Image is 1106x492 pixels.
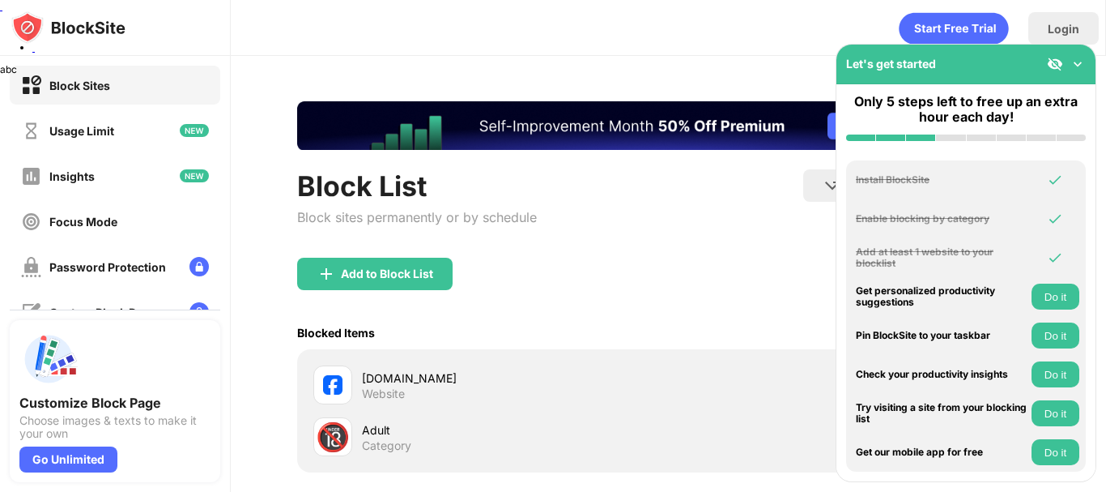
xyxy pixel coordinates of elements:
div: Pin BlockSite to your taskbar [856,330,1027,341]
button: Do it [1032,362,1079,387]
div: Go Unlimited [19,447,117,473]
img: new-icon.svg [180,124,209,137]
div: Usage Limit [49,124,114,138]
div: Block sites permanently or by schedule [297,209,537,225]
div: Check your productivity insights [856,369,1027,380]
img: favicons [323,375,342,395]
img: omni-check.svg [1047,211,1063,227]
img: lock-menu.svg [189,302,209,322]
div: Website [362,387,405,401]
div: Enable blocking by category [856,213,1027,225]
iframe: Banner [297,101,1040,150]
div: Only 5 steps left to free up an extra hour each day! [846,94,1086,125]
div: 🔞 [316,421,350,454]
div: Add at least 1 website to your blocklist [856,246,1027,270]
div: Get personalized productivity suggestions [856,285,1027,309]
img: password-protection-off.svg [21,257,41,277]
img: insights-off.svg [21,166,41,186]
img: new-icon.svg [180,169,209,182]
img: omni-check.svg [1047,250,1063,266]
div: Let's get started [846,57,936,71]
div: Get our mobile app for free [856,447,1027,458]
div: Login [1048,22,1079,36]
img: time-usage-off.svg [21,121,41,141]
img: lock-menu.svg [189,257,209,276]
div: Password Protection [49,260,166,274]
button: Do it [1032,400,1079,426]
div: Install BlockSite [856,174,1027,186]
div: Custom Block Page [49,306,156,319]
div: Adult [362,421,669,439]
div: Blocked Items [297,326,375,340]
div: Customize Block Page [19,395,211,411]
img: block-on.svg [21,75,41,96]
div: Add to Block List [341,267,433,280]
div: [DOMAIN_NAME] [362,370,669,387]
div: Block List [297,169,537,203]
button: Do it [1032,323,1079,349]
img: eye-not-visible.svg [1047,56,1063,72]
img: logo-blocksite.svg [11,11,125,44]
img: omni-setup-toggle.svg [1070,56,1086,72]
img: customize-block-page-off.svg [21,302,41,323]
div: Block Sites [49,79,110,92]
div: Choose images & texts to make it your own [19,414,211,440]
div: animation [899,12,1009,45]
img: omni-check.svg [1047,172,1063,188]
img: push-custom-page.svg [19,330,78,388]
div: Insights [49,169,95,183]
div: Focus Mode [49,215,117,229]
div: Category [362,439,411,453]
div: Try visiting a site from your blocking list [856,402,1027,426]
button: Do it [1032,284,1079,310]
button: Do it [1032,439,1079,465]
img: focus-off.svg [21,212,41,232]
